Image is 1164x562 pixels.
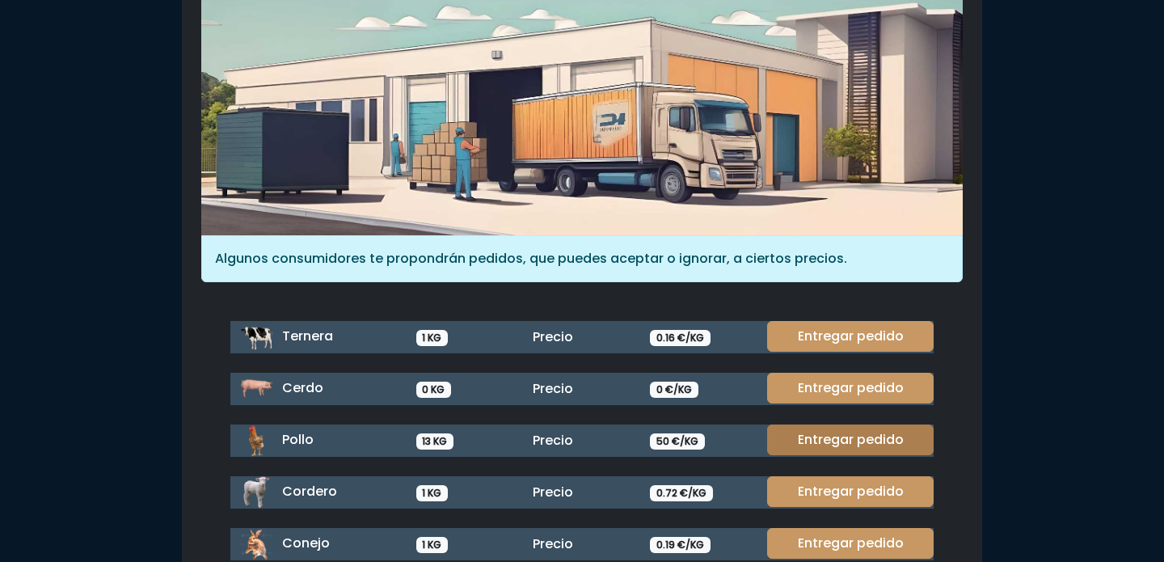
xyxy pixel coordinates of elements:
[767,373,934,404] a: Entregar pedido
[767,528,934,559] a: Entregar pedido
[523,483,640,502] div: Precio
[201,235,963,282] div: Algunos consumidores te propondrán pedidos, que puedes aceptar o ignorar, a ciertos precios.
[416,485,449,501] span: 1 KG
[650,537,711,553] span: 0.19 €/KG
[282,327,333,345] span: Ternera
[240,425,272,457] img: pollo.png
[240,373,272,405] img: cerdo.png
[282,430,314,449] span: Pollo
[282,482,337,501] span: Cordero
[650,330,711,346] span: 0.16 €/KG
[767,425,934,455] a: Entregar pedido
[240,321,272,353] img: ternera.png
[523,431,640,450] div: Precio
[416,330,449,346] span: 1 KG
[767,321,934,352] a: Entregar pedido
[767,476,934,507] a: Entregar pedido
[523,327,640,347] div: Precio
[416,382,452,398] span: 0 KG
[523,535,640,554] div: Precio
[650,485,713,501] span: 0.72 €/KG
[240,528,272,560] img: conejo.png
[650,382,698,398] span: 0 €/KG
[416,537,449,553] span: 1 KG
[416,433,454,450] span: 13 KG
[523,379,640,399] div: Precio
[650,433,705,450] span: 50 €/KG
[282,534,330,552] span: Conejo
[240,476,272,509] img: cordero.png
[282,378,323,397] span: Cerdo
